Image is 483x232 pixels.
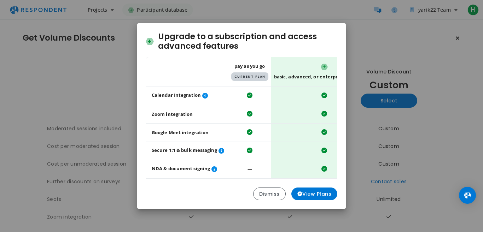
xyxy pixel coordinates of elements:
[459,187,476,204] div: Open Intercom Messenger
[291,188,338,200] button: View Plans
[274,64,374,80] span: Basic, Advanced, or Enterprise Subscription
[146,105,228,124] td: Zoom integration
[210,165,219,173] button: Easily secure participant NDAs and other project documents.
[146,160,228,179] td: NDA & document signing
[253,188,286,200] button: Dismiss
[231,72,268,81] span: Current Plan
[137,23,346,209] md-dialog: Upgrade to ...
[146,32,337,51] h2: Upgrade to a subscription and access advanced features
[146,124,228,142] td: Google Meet integration
[248,166,252,172] span: ―
[217,147,226,155] button: Screen survey participants and ask follow-up questions to assess fit before session invitations.
[297,190,332,198] span: View Plans
[231,63,268,81] span: Pay As You Go
[201,91,209,100] button: Automate session scheduling with Microsoft Office or Google Calendar integration.
[146,179,228,197] td: Participant database
[146,142,228,160] td: Secure 1:1 & bulk messaging
[146,87,228,105] td: Calendar Integration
